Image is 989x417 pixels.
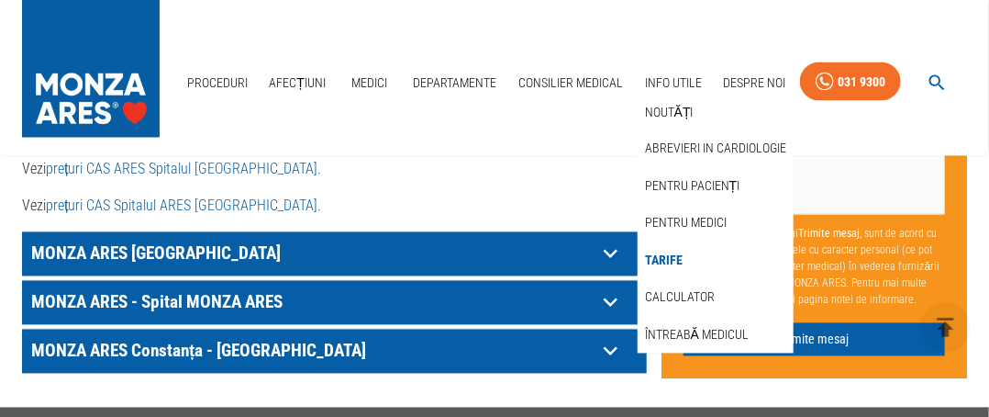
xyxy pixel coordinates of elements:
a: prețuri CAS Spitalul ARES [GEOGRAPHIC_DATA] [46,197,317,215]
p: MONZA ARES - Spital MONZA ARES [27,288,596,317]
div: Noutăți [638,94,794,131]
a: Noutăți [641,97,697,128]
a: Medici [340,64,399,102]
button: Trimite mesaj [683,322,945,356]
a: 031 9300 [800,62,901,102]
a: Consilier Medical [511,64,630,102]
p: Vezi . [22,159,647,181]
p: Prin apăsarea butonului , sunt de acord cu prelucrarea datelor mele cu caracter personal (ce pot ... [683,218,945,315]
div: Abrevieri in cardiologie [638,130,794,168]
a: Tarife [641,246,686,276]
a: Întreabă medicul [641,321,752,351]
a: Afecțiuni [261,64,333,102]
p: Vezi . [22,196,647,218]
div: 031 9300 [838,71,885,94]
button: delete [920,302,971,353]
div: Calculator [638,279,794,317]
a: prețuri CAS ARES Spitalul [GEOGRAPHIC_DATA] [46,161,317,178]
a: Abrevieri in cardiologie [641,134,790,164]
p: MONZA ARES Constanța - [GEOGRAPHIC_DATA] [27,337,596,366]
b: Trimite mesaj [798,227,860,240]
div: MONZA ARES Constanța - [GEOGRAPHIC_DATA] [22,330,647,374]
a: Info Utile [638,64,709,102]
a: Pentru pacienți [641,172,744,202]
a: Calculator [641,283,718,313]
a: Despre Noi [717,64,794,102]
a: Departamente [406,64,504,102]
nav: secondary mailbox folders [638,94,794,355]
div: MONZA ARES - Spital MONZA ARES [22,281,647,325]
div: Pentru medici [638,205,794,242]
p: MONZA ARES [GEOGRAPHIC_DATA] [27,240,596,268]
a: Pentru medici [641,208,730,239]
div: Întreabă medicul [638,317,794,355]
div: MONZA ARES [GEOGRAPHIC_DATA] [22,232,647,276]
div: Pentru pacienți [638,168,794,206]
a: Proceduri [180,64,255,102]
div: Tarife [638,242,794,280]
